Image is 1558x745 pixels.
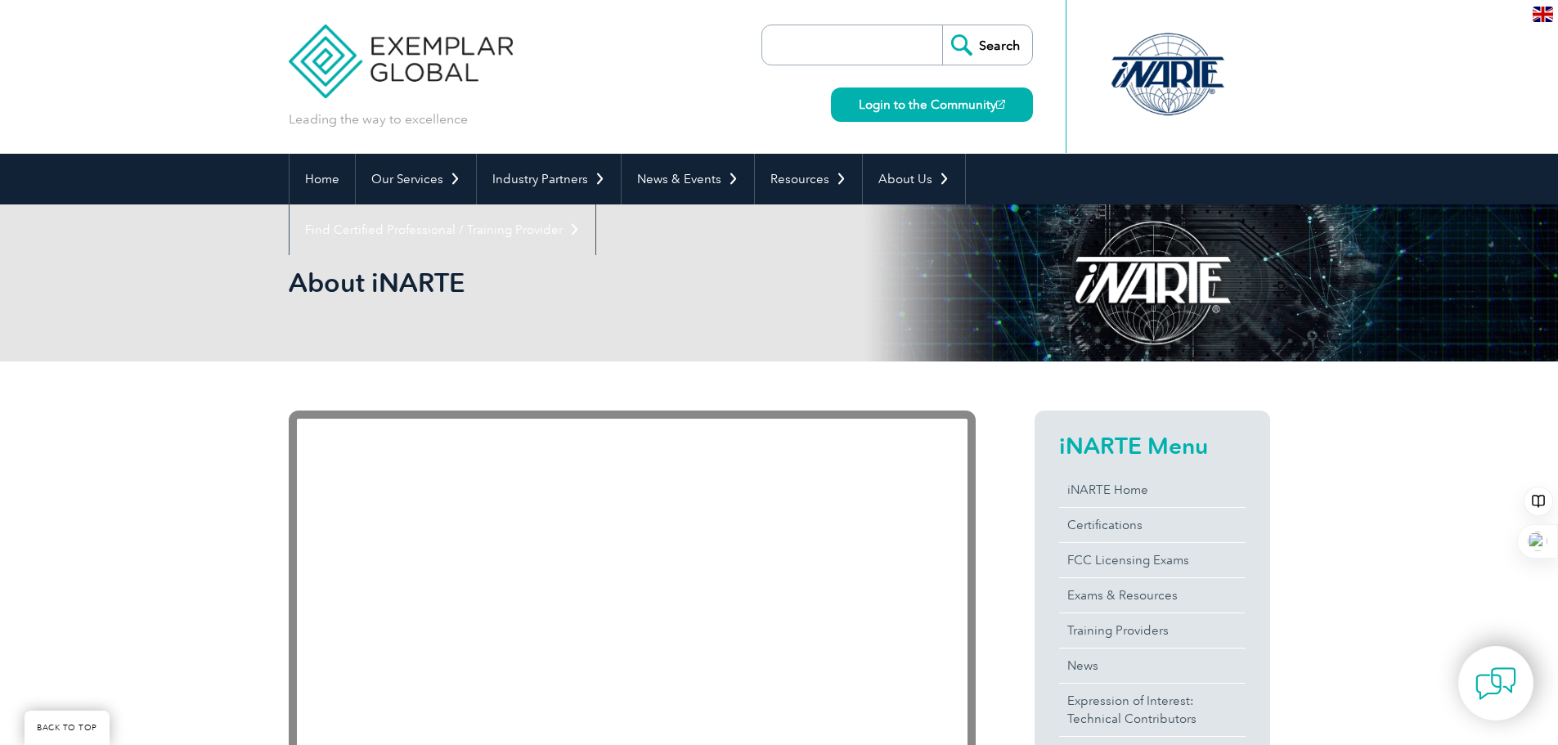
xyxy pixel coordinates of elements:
a: Expression of Interest:Technical Contributors [1059,684,1246,736]
a: Exams & Resources [1059,578,1246,613]
a: FCC Licensing Exams [1059,543,1246,577]
input: Search [942,25,1032,65]
a: Certifications [1059,508,1246,542]
img: contact-chat.png [1475,663,1516,704]
p: Leading the way to excellence [289,110,468,128]
a: Resources [755,154,862,204]
a: Industry Partners [477,154,621,204]
h2: About iNARTE [289,270,976,296]
a: BACK TO TOP [25,711,110,745]
a: Home [290,154,355,204]
a: iNARTE Home [1059,473,1246,507]
img: en [1533,7,1553,22]
a: About Us [863,154,965,204]
a: News & Events [622,154,754,204]
a: Login to the Community [831,88,1033,122]
a: News [1059,649,1246,683]
a: Our Services [356,154,476,204]
h2: iNARTE Menu [1059,433,1246,459]
a: Find Certified Professional / Training Provider [290,204,595,255]
a: Training Providers [1059,613,1246,648]
img: open_square.png [996,100,1005,109]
